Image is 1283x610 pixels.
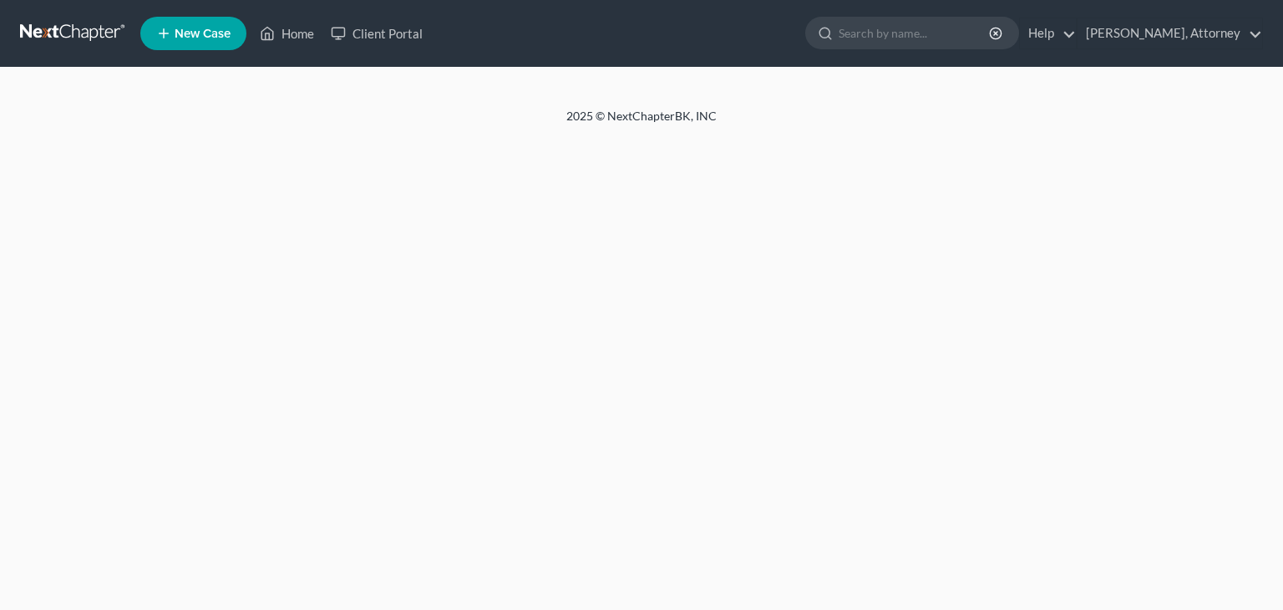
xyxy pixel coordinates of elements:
[839,18,991,48] input: Search by name...
[322,18,431,48] a: Client Portal
[165,108,1118,138] div: 2025 © NextChapterBK, INC
[251,18,322,48] a: Home
[175,28,231,40] span: New Case
[1078,18,1262,48] a: [PERSON_NAME], Attorney
[1020,18,1076,48] a: Help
